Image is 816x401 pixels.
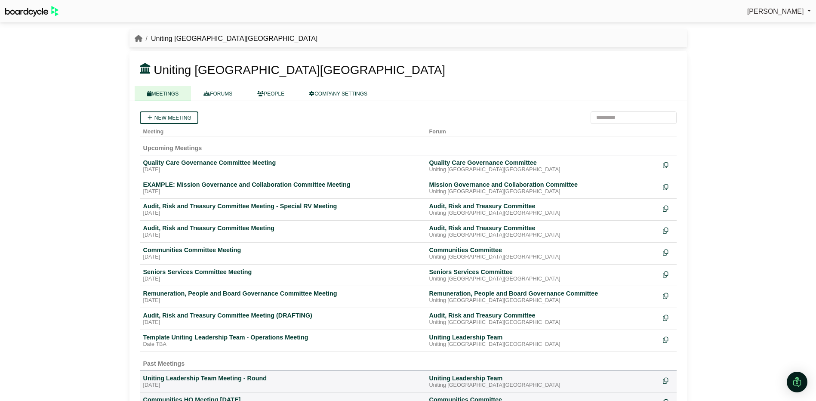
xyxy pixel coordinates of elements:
[135,33,318,44] nav: breadcrumb
[429,333,656,348] a: Uniting Leadership Team Uniting [GEOGRAPHIC_DATA][GEOGRAPHIC_DATA]
[143,246,422,254] div: Communities Committee Meeting
[143,254,422,261] div: [DATE]
[143,341,422,348] div: Date TBA
[143,188,422,195] div: [DATE]
[429,232,656,239] div: Uniting [GEOGRAPHIC_DATA][GEOGRAPHIC_DATA]
[429,374,656,389] a: Uniting Leadership Team Uniting [GEOGRAPHIC_DATA][GEOGRAPHIC_DATA]
[143,382,422,389] div: [DATE]
[143,276,422,283] div: [DATE]
[429,188,656,195] div: Uniting [GEOGRAPHIC_DATA][GEOGRAPHIC_DATA]
[191,86,245,101] a: FORUMS
[143,290,422,297] div: Remuneration, People and Board Governance Committee Meeting
[143,224,422,239] a: Audit, Risk and Treasury Committee Meeting [DATE]
[663,268,673,280] div: Make a copy
[143,246,422,261] a: Communities Committee Meeting [DATE]
[143,374,422,389] a: Uniting Leadership Team Meeting - Round [DATE]
[429,202,656,210] div: Audit, Risk and Treasury Committee
[143,181,422,188] div: EXAMPLE: Mission Governance and Collaboration Committee Meeting
[663,246,673,258] div: Make a copy
[663,224,673,236] div: Make a copy
[140,111,198,124] a: New meeting
[663,202,673,214] div: Make a copy
[429,297,656,304] div: Uniting [GEOGRAPHIC_DATA][GEOGRAPHIC_DATA]
[429,312,656,326] a: Audit, Risk and Treasury Committee Uniting [GEOGRAPHIC_DATA][GEOGRAPHIC_DATA]
[429,382,656,389] div: Uniting [GEOGRAPHIC_DATA][GEOGRAPHIC_DATA]
[143,360,185,367] span: Past Meetings
[143,297,422,304] div: [DATE]
[143,159,422,167] div: Quality Care Governance Committee Meeting
[429,224,656,232] div: Audit, Risk and Treasury Committee
[429,290,656,304] a: Remuneration, People and Board Governance Committee Uniting [GEOGRAPHIC_DATA][GEOGRAPHIC_DATA]
[143,224,422,232] div: Audit, Risk and Treasury Committee Meeting
[143,333,422,341] div: Template Uniting Leadership Team - Operations Meeting
[747,6,811,17] a: [PERSON_NAME]
[143,312,422,319] div: Audit, Risk and Treasury Committee Meeting (DRAFTING)
[429,312,656,319] div: Audit, Risk and Treasury Committee
[747,8,804,15] span: [PERSON_NAME]
[429,246,656,254] div: Communities Committee
[663,290,673,301] div: Make a copy
[143,268,422,276] div: Seniors Services Committee Meeting
[429,159,656,167] div: Quality Care Governance Committee
[429,210,656,217] div: Uniting [GEOGRAPHIC_DATA][GEOGRAPHIC_DATA]
[429,333,656,341] div: Uniting Leadership Team
[429,276,656,283] div: Uniting [GEOGRAPHIC_DATA][GEOGRAPHIC_DATA]
[5,6,59,17] img: BoardcycleBlackGreen-aaafeed430059cb809a45853b8cf6d952af9d84e6e89e1f1685b34bfd5cb7d64.svg
[663,374,673,386] div: Make a copy
[429,167,656,173] div: Uniting [GEOGRAPHIC_DATA][GEOGRAPHIC_DATA]
[143,210,422,217] div: [DATE]
[143,202,422,217] a: Audit, Risk and Treasury Committee Meeting - Special RV Meeting [DATE]
[663,333,673,345] div: Make a copy
[663,159,673,170] div: Make a copy
[245,86,297,101] a: PEOPLE
[143,145,202,151] span: Upcoming Meetings
[429,374,656,382] div: Uniting Leadership Team
[429,224,656,239] a: Audit, Risk and Treasury Committee Uniting [GEOGRAPHIC_DATA][GEOGRAPHIC_DATA]
[429,319,656,326] div: Uniting [GEOGRAPHIC_DATA][GEOGRAPHIC_DATA]
[429,159,656,173] a: Quality Care Governance Committee Uniting [GEOGRAPHIC_DATA][GEOGRAPHIC_DATA]
[143,167,422,173] div: [DATE]
[663,181,673,192] div: Make a copy
[143,290,422,304] a: Remuneration, People and Board Governance Committee Meeting [DATE]
[429,341,656,348] div: Uniting [GEOGRAPHIC_DATA][GEOGRAPHIC_DATA]
[154,63,445,77] span: Uniting [GEOGRAPHIC_DATA][GEOGRAPHIC_DATA]
[429,290,656,297] div: Remuneration, People and Board Governance Committee
[429,181,656,188] div: Mission Governance and Collaboration Committee
[140,124,426,136] th: Meeting
[143,232,422,239] div: [DATE]
[143,268,422,283] a: Seniors Services Committee Meeting [DATE]
[143,374,422,382] div: Uniting Leadership Team Meeting - Round
[429,202,656,217] a: Audit, Risk and Treasury Committee Uniting [GEOGRAPHIC_DATA][GEOGRAPHIC_DATA]
[143,319,422,326] div: [DATE]
[663,312,673,323] div: Make a copy
[135,86,191,101] a: MEETINGS
[297,86,380,101] a: COMPANY SETTINGS
[143,159,422,173] a: Quality Care Governance Committee Meeting [DATE]
[143,181,422,195] a: EXAMPLE: Mission Governance and Collaboration Committee Meeting [DATE]
[142,33,318,44] li: Uniting [GEOGRAPHIC_DATA][GEOGRAPHIC_DATA]
[429,268,656,276] div: Seniors Services Committee
[426,124,659,136] th: Forum
[429,268,656,283] a: Seniors Services Committee Uniting [GEOGRAPHIC_DATA][GEOGRAPHIC_DATA]
[143,312,422,326] a: Audit, Risk and Treasury Committee Meeting (DRAFTING) [DATE]
[429,254,656,261] div: Uniting [GEOGRAPHIC_DATA][GEOGRAPHIC_DATA]
[787,372,807,392] div: Open Intercom Messenger
[429,181,656,195] a: Mission Governance and Collaboration Committee Uniting [GEOGRAPHIC_DATA][GEOGRAPHIC_DATA]
[429,246,656,261] a: Communities Committee Uniting [GEOGRAPHIC_DATA][GEOGRAPHIC_DATA]
[143,202,422,210] div: Audit, Risk and Treasury Committee Meeting - Special RV Meeting
[143,333,422,348] a: Template Uniting Leadership Team - Operations Meeting Date TBA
